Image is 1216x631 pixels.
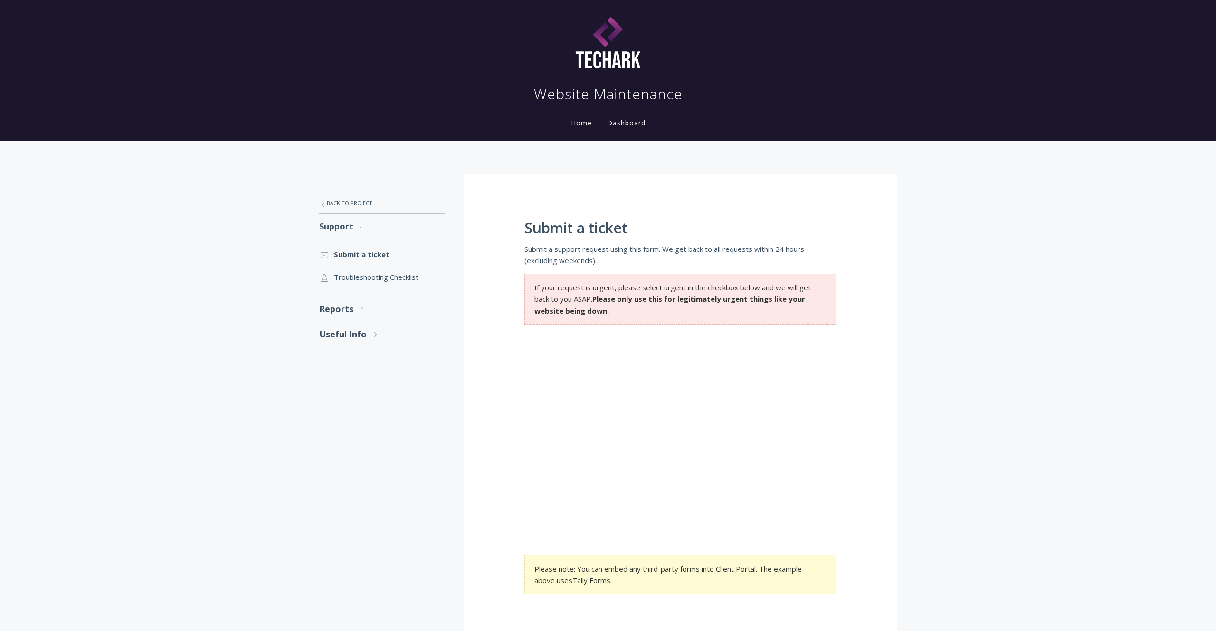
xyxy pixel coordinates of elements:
h1: Website Maintenance [534,85,683,104]
a: Troubleshooting Checklist [319,266,445,288]
a: Dashboard [605,118,647,127]
p: Submit a support request using this form. We get back to all requests within 24 hours (excluding ... [524,243,836,267]
section: Please note: You can embed any third-party forms into Client Portal. The example above uses . [524,555,836,594]
a: Submit a ticket [319,243,445,266]
h1: Submit a ticket [524,220,836,236]
section: If your request is urgent, please select urgent in the checkbox below and we will get back to you... [524,274,836,325]
a: Support [319,214,445,239]
strong: Please only use this for legitimately urgent things like your website being down. [534,294,805,315]
iframe: Agency - Submit Ticket [524,339,836,548]
a: Home [569,118,594,127]
a: Reports [319,296,445,322]
a: Back to Project [319,193,445,213]
a: Tally Forms [572,575,610,585]
a: Useful Info [319,322,445,347]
